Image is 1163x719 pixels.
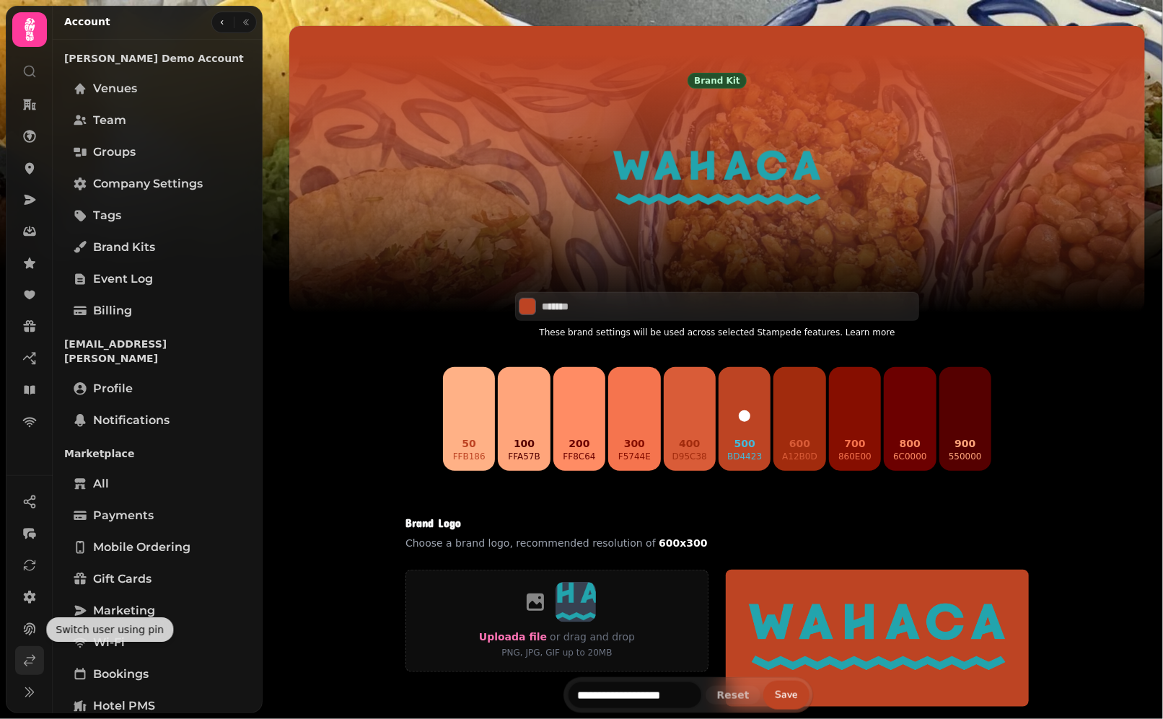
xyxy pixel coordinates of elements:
[64,74,251,103] a: Venues
[405,534,717,552] p: Choose a brand logo, recommended resolution of
[64,660,251,689] a: Bookings
[64,469,251,498] a: All
[93,239,155,256] span: Brand Kits
[659,537,707,549] b: 600x300
[64,169,251,198] a: Company settings
[515,292,919,321] div: Select color
[727,436,762,451] p: 500
[93,570,152,588] span: Gift cards
[775,690,798,700] span: Save
[64,296,251,325] a: Billing
[688,73,747,89] div: Brand kit
[773,367,825,471] button: 600a12b0d
[553,367,605,471] button: 200ff8c64
[763,681,809,710] button: Save
[64,441,251,467] p: Marketplace
[672,436,707,451] p: 400
[46,617,173,642] div: Switch user using pin
[519,298,536,315] button: Select color
[93,697,155,715] span: Hotel PMS
[443,367,495,471] button: 50ffb186
[93,412,170,429] span: Notifications
[563,451,595,462] p: ff8c64
[453,436,486,451] p: 50
[93,507,154,524] span: Payments
[618,436,651,451] p: 300
[782,436,817,451] p: 600
[93,80,137,97] span: Venues
[64,14,110,29] h2: Account
[93,602,155,619] span: Marketing
[498,367,550,471] button: 100ffa57b
[672,451,707,462] p: d95c38
[726,570,1029,707] img: brand-header
[93,175,203,193] span: Company settings
[893,436,927,451] p: 800
[664,367,716,471] button: 400d95c38
[618,451,651,462] p: f5744e
[949,451,982,462] p: 550000
[64,374,251,403] a: Profile
[479,631,547,643] span: Upload a file
[64,265,251,294] a: Event log
[508,451,540,462] p: ffa57b
[893,451,927,462] p: 6c0000
[453,451,486,462] p: ffb186
[64,565,251,594] a: Gift cards
[563,436,595,451] p: 200
[93,144,136,161] span: Groups
[949,436,982,451] p: 900
[727,451,762,462] p: bd4423
[93,539,190,556] span: Mobile ordering
[64,331,251,371] p: [EMAIL_ADDRESS][PERSON_NAME]
[829,367,881,471] button: 700860e00
[515,324,919,341] p: These brand settings will be used across selected Stampede features.
[608,367,660,471] button: 300f5744e
[93,634,125,651] span: Wi-Fi
[64,233,251,262] a: Brand Kits
[64,533,251,562] a: Mobile ordering
[939,367,991,471] button: 900550000
[405,514,717,531] h3: Brand logo
[93,270,153,288] span: Event log
[479,645,635,660] p: PNG, JPG, GIF up to 20MB
[64,138,251,167] a: Groups
[719,367,771,471] button: 500bd4423
[602,89,833,269] img: aHR0cHM6Ly9maWxlcy5zdGFtcGVkZS5haS8wNzQ1NTQ5MC05MDM1LTRjODUtOWE2Mi0yNGY3ZDUwNThlZmYvbWVkaWEvNzkzY...
[717,690,750,700] span: Reset
[93,475,109,493] span: All
[64,596,251,625] a: Marketing
[64,628,251,657] a: Wi-Fi
[547,628,635,645] p: or drag and drop
[556,582,596,622] img: aHR0cHM6Ly9maWxlcy5zdGFtcGVkZS5haS8wNzQ1NTQ5MC05MDM1LTRjODUtOWE2Mi0yNGY3ZDUwNThlZmYvbWVkaWEvNzkzY...
[838,451,872,462] p: 860e00
[93,112,126,129] span: Team
[93,380,133,397] span: Profile
[846,327,895,338] a: Learn more
[508,436,540,451] p: 100
[93,302,132,319] span: Billing
[884,367,936,471] button: 8006c0000
[93,207,121,224] span: Tags
[64,45,251,71] p: [PERSON_NAME] Demo Account
[706,686,761,705] button: Reset
[64,201,251,230] a: Tags
[838,436,872,451] p: 700
[64,106,251,135] a: Team
[64,501,251,530] a: Payments
[93,666,149,683] span: Bookings
[782,451,817,462] p: a12b0d
[64,406,251,435] a: Notifications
